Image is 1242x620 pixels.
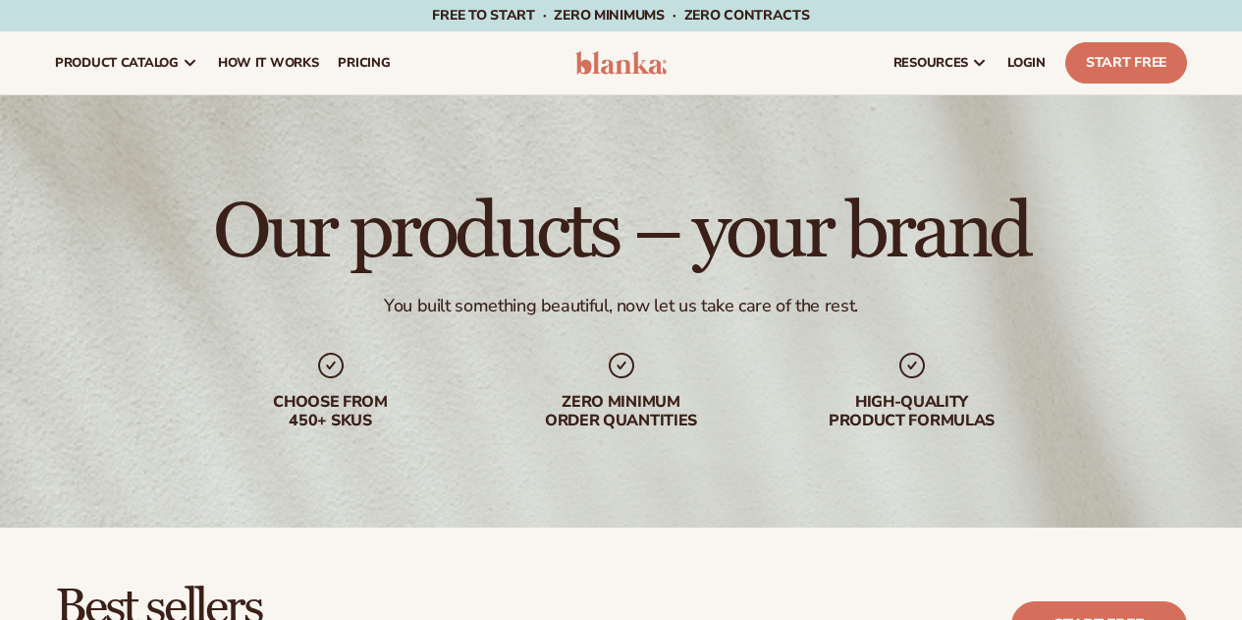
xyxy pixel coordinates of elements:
span: resources [893,55,968,71]
span: Free to start · ZERO minimums · ZERO contracts [432,6,809,25]
span: pricing [338,55,390,71]
a: pricing [328,31,400,94]
div: Zero minimum order quantities [496,393,747,430]
h1: Our products – your brand [213,193,1029,271]
span: product catalog [55,55,179,71]
a: resources [884,31,998,94]
a: How It Works [208,31,329,94]
div: Choose from 450+ Skus [205,393,457,430]
div: You built something beautiful, now let us take care of the rest. [384,295,858,317]
img: logo [575,51,668,75]
a: product catalog [45,31,208,94]
a: Start Free [1065,42,1187,84]
a: LOGIN [998,31,1055,94]
span: LOGIN [1007,55,1046,71]
div: High-quality product formulas [786,393,1038,430]
span: How It Works [218,55,319,71]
